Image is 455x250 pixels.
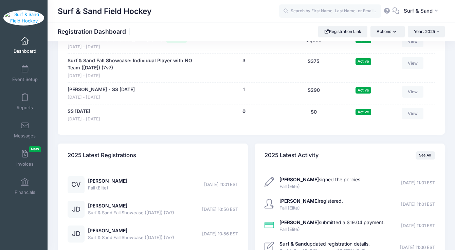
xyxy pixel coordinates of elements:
div: $375 [288,57,339,79]
button: Actions [370,26,404,37]
a: JD [68,207,85,213]
a: CV [68,182,85,188]
a: Event Setup [9,62,41,85]
span: [DATE] - [DATE] [68,44,187,50]
span: Surf & Sand Fall Showcase ([DATE]) (7v7) [88,234,174,241]
span: Active [356,87,371,94]
span: Year: 2025 [414,29,435,34]
a: Registration Link [318,26,367,37]
a: Reports [9,90,41,114]
a: View [402,108,424,119]
span: Active [356,109,371,115]
span: Reports [17,105,33,111]
div: CV [68,176,85,193]
a: Financials [9,174,41,198]
span: [DATE] 11:01 EST [401,180,435,186]
a: View [402,57,424,69]
a: [PERSON_NAME] [88,203,127,209]
a: Surf & Sandupdated registration details. [279,241,370,247]
a: [PERSON_NAME]registered. [279,198,343,204]
span: Financials [15,189,35,195]
a: [PERSON_NAME] - SS [DATE] [68,86,135,93]
button: 1 [243,86,245,93]
a: InvoicesNew [9,146,41,170]
span: [DATE] 11:01 EST [401,222,435,229]
a: [PERSON_NAME] [88,228,127,233]
a: JD [68,231,85,237]
button: Year: 2025 [408,26,445,37]
a: SS [DATE] [68,108,90,115]
h4: 2025 Latest Registrations [68,146,136,165]
span: Fall (Elite) [88,185,127,191]
span: [DATE] - [DATE] [68,116,100,122]
strong: Surf & Sand [279,241,307,247]
span: [DATE] - [DATE] [68,73,197,79]
span: Active [356,58,371,65]
div: JD [68,201,85,218]
span: Dashboard [14,48,36,54]
div: $0 [288,108,339,122]
span: New [29,146,41,152]
span: Fall (Elite) [279,205,343,212]
a: [PERSON_NAME]signed the policies. [279,177,362,182]
h1: Registration Dashboard [58,28,132,35]
strong: [PERSON_NAME] [279,198,319,204]
span: Messages [14,133,36,139]
a: View [402,86,424,98]
button: 0 [242,108,245,115]
img: Surf & Sand Field Hockey [3,10,44,26]
a: Dashboard [9,33,41,57]
a: Surf & Sand Fall Showcase: Individual Player with NO Team ([DATE]) (7v7) [68,57,197,71]
span: [DATE] 11:01 EST [401,201,435,208]
span: Event Setup [12,77,38,82]
span: [DATE] 10:56 EST [202,206,238,213]
span: Fall (Elite) [279,226,385,233]
span: Surf & Sand [404,7,433,15]
span: [DATE] 11:01 EST [204,181,238,188]
span: Surf & Sand Fall Showcase ([DATE]) (7v7) [88,210,174,216]
div: JD [68,226,85,243]
h4: 2025 Latest Activity [265,146,319,165]
button: 3 [242,57,245,64]
span: [DATE] - [DATE] [68,94,135,101]
a: [PERSON_NAME] [88,178,127,184]
span: Fall (Elite) [279,183,362,190]
input: Search by First Name, Last Name, or Email... [279,4,381,18]
h1: Surf & Sand Field Hockey [58,3,151,19]
span: [DATE] 10:56 EST [202,231,238,237]
a: See All [416,151,435,160]
strong: [PERSON_NAME] [279,219,319,225]
div: $1,895 [288,36,339,50]
a: View [402,36,424,47]
strong: [PERSON_NAME] [279,177,319,182]
a: [PERSON_NAME]submitted a $19.04 payment. [279,219,385,225]
a: Messages [9,118,41,142]
div: $290 [288,86,339,101]
button: Surf & Sand [399,3,445,19]
span: Invoices [16,161,34,167]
